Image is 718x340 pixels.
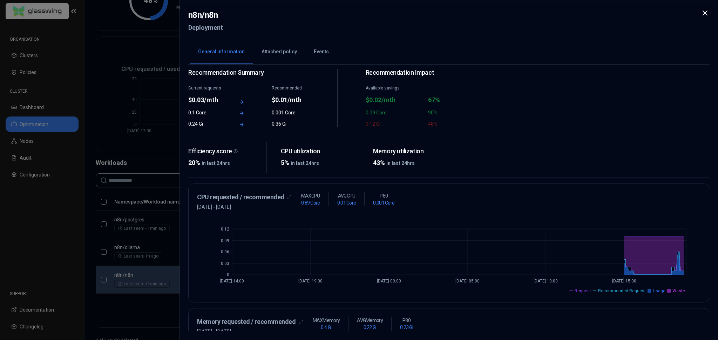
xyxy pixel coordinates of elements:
tspan: 0.09 [221,238,229,243]
div: $0.02/mth [366,95,424,105]
div: 0.09 Core [366,109,424,116]
h1: 0.23 Gi [400,324,413,331]
h2: Deployment [188,21,223,34]
h3: CPU requested / recommended [197,192,284,202]
p: AVG CPU [338,192,355,199]
div: $0.03/mth [188,95,226,105]
div: 67% [428,95,486,105]
span: in last 24hrs [386,160,415,166]
tspan: [DATE] 19:00 [298,279,323,284]
span: in last 24hrs [291,160,319,166]
h2: n8n / n8n [188,9,223,21]
h1: 0.22 Gi [364,324,377,331]
h3: Memory requested / recommended [197,317,296,327]
span: in last 24hrs [202,160,230,166]
span: Recommended Request [598,288,646,294]
tspan: [DATE] 10:00 [534,279,558,284]
p: P80 [380,192,388,199]
h1: 0.4 Gi [321,324,331,331]
span: Usage [653,288,665,294]
div: $0.01/mth [272,95,309,105]
div: 0.001 Core [272,109,309,116]
p: MAX Memory [313,317,340,324]
span: Waste [672,288,685,294]
h2: Recommendation Impact [366,69,487,77]
p: MAX CPU [301,192,320,199]
div: Efficiency score [188,147,261,155]
div: Available savings [366,85,424,91]
button: Attached policy [253,40,305,64]
h1: 0.001 Core [373,199,394,206]
div: 5% [281,158,353,168]
span: Request [575,288,591,294]
div: CPU utilization [281,147,353,155]
p: AVG Memory [357,317,383,324]
div: 20% [188,158,261,168]
span: [DATE] - [DATE] [197,328,303,335]
div: 0.24 Gi [188,120,226,127]
button: General information [190,40,253,64]
tspan: [DATE] 00:00 [377,279,401,284]
div: 43% [373,158,446,168]
div: Recommended [272,85,309,91]
p: P80 [402,317,411,324]
span: [DATE] - [DATE] [197,204,291,211]
h1: 0.89 Core [301,199,320,206]
tspan: [DATE] 14:00 [220,279,244,284]
div: 0.1 Core [188,109,226,116]
div: 90% [428,109,486,116]
div: 0.36 Gi [272,120,309,127]
tspan: 0.03 [221,261,229,266]
h1: 0.01 Core [337,199,356,206]
div: Memory utilization [373,147,446,155]
tspan: 0 [227,272,229,277]
tspan: [DATE] 15:00 [612,279,636,284]
div: 0.12 Gi [366,120,424,127]
button: Events [305,40,337,64]
tspan: [DATE] 05:00 [455,279,480,284]
span: Recommendation Summary [188,69,309,77]
tspan: 0.06 [221,249,229,254]
div: Current requests [188,85,226,91]
div: 48% [428,120,486,127]
tspan: 0.12 [221,227,229,232]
